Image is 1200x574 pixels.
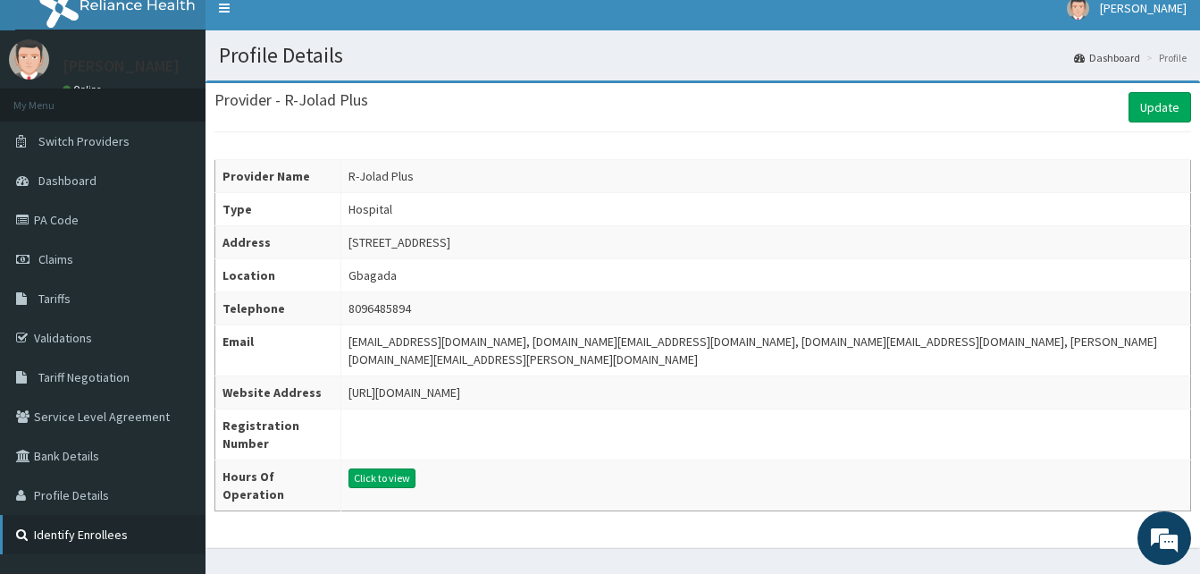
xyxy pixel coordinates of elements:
th: Provider Name [215,160,341,193]
th: Registration Number [215,409,341,460]
div: [URL][DOMAIN_NAME] [348,384,460,401]
h1: Profile Details [219,44,1187,67]
div: Hospital [348,200,392,218]
span: Switch Providers [38,133,130,149]
th: Telephone [215,292,341,325]
a: Online [63,83,105,96]
th: Email [215,325,341,376]
div: [EMAIL_ADDRESS][DOMAIN_NAME], [DOMAIN_NAME][EMAIL_ADDRESS][DOMAIN_NAME], [DOMAIN_NAME][EMAIL_ADDR... [348,333,1183,368]
img: User Image [9,39,49,80]
th: Address [215,226,341,259]
span: Tariff Negotiation [38,369,130,385]
button: Click to view [348,468,415,488]
th: Hours Of Operation [215,460,341,511]
p: [PERSON_NAME] [63,58,180,74]
span: Dashboard [38,173,97,189]
div: R-Jolad Plus [348,167,414,185]
div: [STREET_ADDRESS] [348,233,450,251]
div: 8096485894 [348,300,411,317]
div: Gbagada [348,266,397,284]
th: Location [215,259,341,292]
span: Tariffs [38,291,71,307]
span: Claims [38,251,73,267]
th: Website Address [215,376,341,409]
th: Type [215,193,341,226]
a: Update [1129,92,1191,122]
h3: Provider - R-Jolad Plus [214,92,368,108]
a: Dashboard [1074,50,1140,65]
li: Profile [1142,50,1187,65]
